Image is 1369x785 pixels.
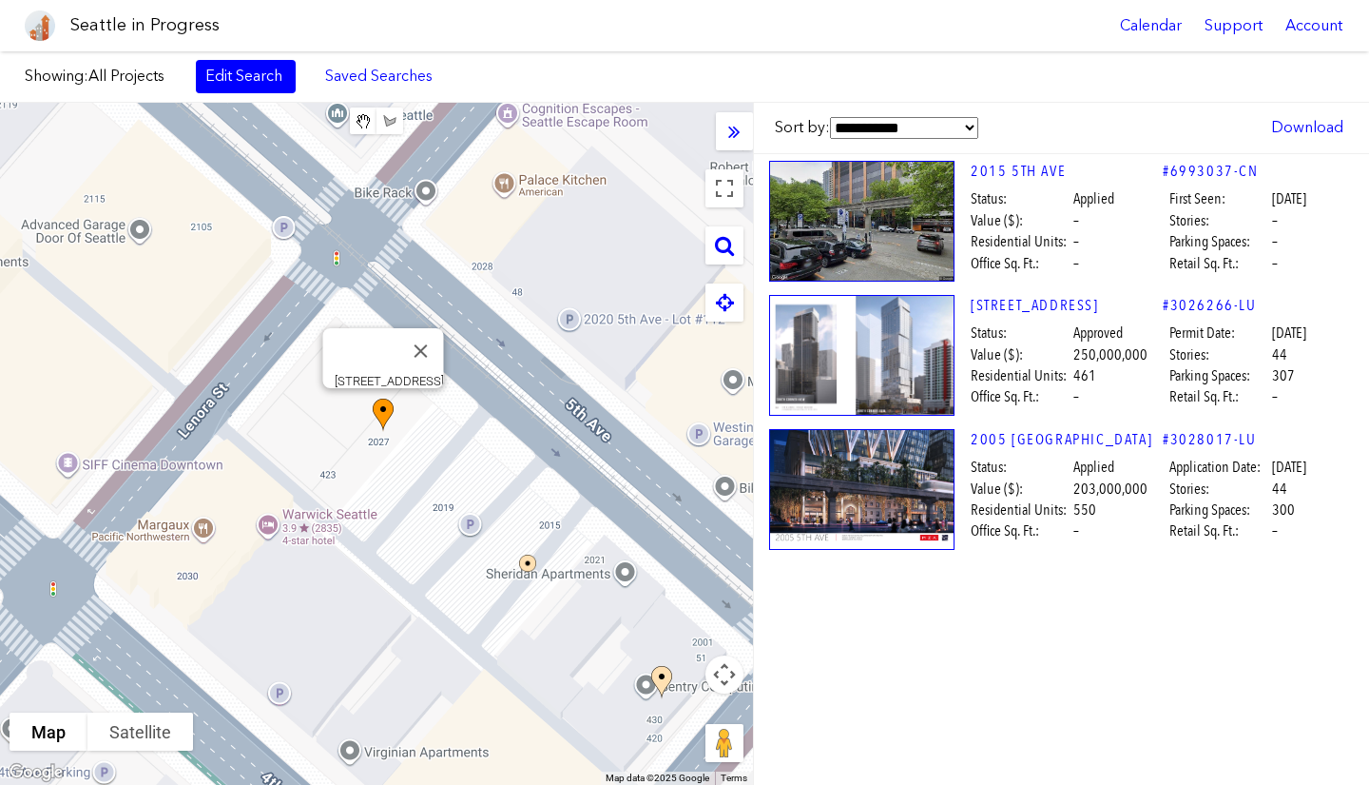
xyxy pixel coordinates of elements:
span: [DATE] [1272,188,1306,209]
a: 2015 5TH AVE [971,161,1163,182]
span: 300 [1272,500,1295,520]
span: Map data ©2025 Google [606,773,709,783]
span: Residential Units: [971,500,1070,520]
span: Applied [1073,457,1114,478]
span: Residential Units: [971,231,1070,252]
span: 44 [1272,479,1287,500]
span: Parking Spaces: [1169,500,1269,520]
span: Parking Spaces: [1169,231,1269,252]
span: Retail Sq. Ft.: [1169,386,1269,407]
span: Approved [1073,323,1123,343]
span: [DATE] [1272,457,1306,478]
span: 44 [1272,344,1287,365]
span: Applied [1073,188,1114,209]
span: – [1272,253,1278,274]
span: Office Sq. Ft.: [971,386,1070,407]
span: – [1272,210,1278,231]
span: – [1272,520,1278,541]
span: First Seen: [1169,188,1269,209]
span: 461 [1073,365,1096,386]
img: favicon-96x96.png [25,10,55,41]
span: Value ($): [971,479,1070,500]
span: – [1073,210,1079,231]
span: Application Date: [1169,457,1269,478]
span: 550 [1073,500,1096,520]
a: Edit Search [196,60,296,92]
h1: Seattle in Progress [70,13,220,37]
img: 2015_5TH_AVE_SEATTLE.jpg [769,161,954,282]
span: Stories: [1169,210,1269,231]
button: Show street map [10,713,87,751]
span: 250,000,000 [1073,344,1147,365]
span: [DATE] [1272,323,1306,343]
button: Draw a shape [376,108,403,134]
span: Value ($): [971,210,1070,231]
span: 307 [1272,365,1295,386]
button: Close [398,328,444,374]
span: Status: [971,323,1070,343]
span: – [1073,520,1079,541]
span: Value ($): [971,344,1070,365]
span: Permit Date: [1169,323,1269,343]
a: #6993037-CN [1163,161,1259,182]
a: #3026266-LU [1163,295,1257,316]
button: Stop drawing [350,108,376,134]
a: Terms [721,773,747,783]
span: – [1073,253,1079,274]
span: Residential Units: [971,365,1070,386]
img: 24.jpg [769,295,954,416]
span: Status: [971,188,1070,209]
a: [STREET_ADDRESS] [971,295,1163,316]
button: Drag Pegman onto the map to open Street View [705,724,743,762]
img: 1.jpg [769,429,954,550]
button: Map camera controls [705,656,743,694]
button: Toggle fullscreen view [705,169,743,207]
span: Office Sq. Ft.: [971,253,1070,274]
a: Download [1262,111,1353,144]
span: – [1073,386,1079,407]
span: Office Sq. Ft.: [971,520,1070,541]
select: Sort by: [830,117,978,139]
span: – [1272,386,1278,407]
span: 203,000,000 [1073,479,1147,500]
span: Status: [971,457,1070,478]
span: Stories: [1169,479,1269,500]
span: All Projects [88,67,164,85]
span: – [1272,231,1278,252]
label: Showing: [25,66,177,87]
button: Show satellite imagery [87,713,193,751]
label: Sort by: [775,117,978,139]
img: Google [5,760,67,785]
span: Retail Sq. Ft.: [1169,253,1269,274]
span: Parking Spaces: [1169,365,1269,386]
a: Saved Searches [315,60,443,92]
a: Open this area in Google Maps (opens a new window) [5,760,67,785]
span: Retail Sq. Ft.: [1169,520,1269,541]
span: – [1073,231,1079,252]
a: 2005 [GEOGRAPHIC_DATA] [971,429,1163,450]
a: #3028017-LU [1163,429,1257,450]
div: [STREET_ADDRESS] [335,374,444,388]
span: Stories: [1169,344,1269,365]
